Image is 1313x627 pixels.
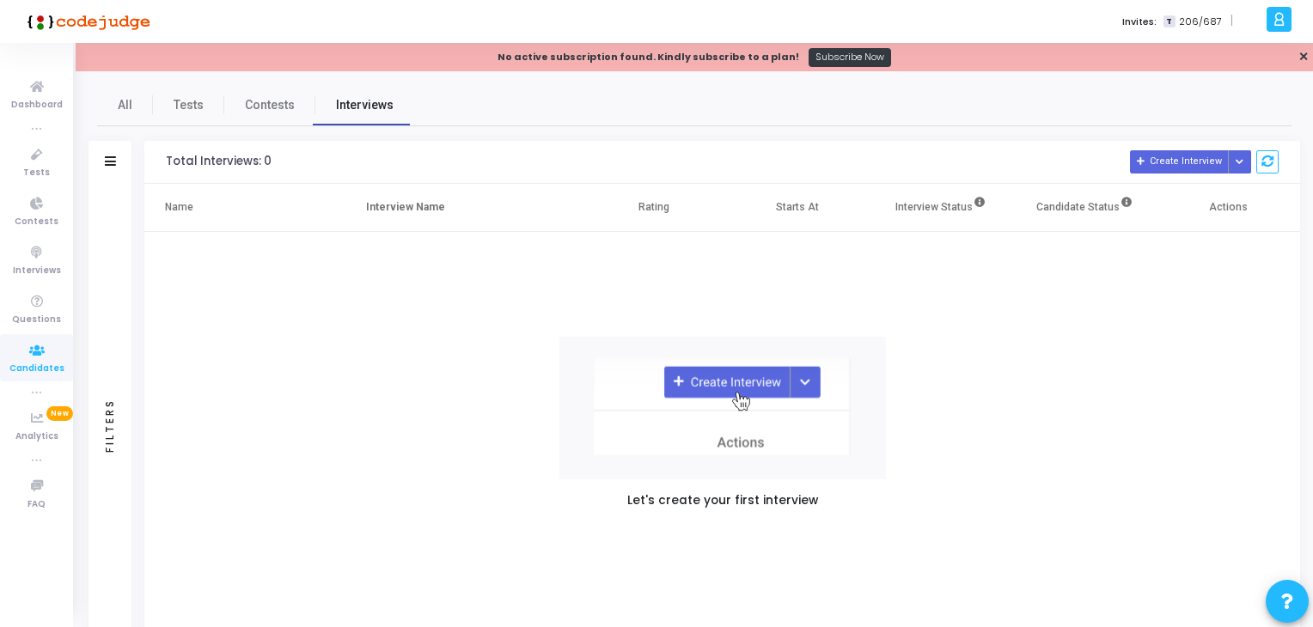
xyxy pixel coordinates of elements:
th: Interview Status [870,184,1013,232]
span: T [1163,15,1175,28]
div: Total Interviews: 0 [166,155,272,168]
span: Candidates [9,362,64,376]
span: Tests [23,166,50,180]
span: Contests [245,96,295,114]
h5: Let's create your first interview [627,494,818,508]
label: Invites: [1122,15,1157,29]
span: Interviews [13,264,61,278]
span: Questions [12,313,61,327]
a: ✕ [1298,48,1309,66]
th: Actions [1157,184,1300,232]
span: New [46,406,73,421]
img: new test/contest [559,337,886,479]
span: | [1231,12,1233,30]
span: Analytics [15,429,58,444]
button: Create Interview [1130,150,1229,173]
img: logo [21,4,150,39]
th: Candidate Status [1013,184,1157,232]
a: Subscribe Now [809,48,892,67]
span: Contests [15,215,58,229]
th: Interview Name [345,184,582,232]
span: Tests [174,96,204,114]
span: Interviews [336,96,394,114]
div: No active subscription found. Kindly subscribe to a plan! [498,50,799,64]
div: Button group with nested dropdown [1228,150,1252,173]
span: Dashboard [11,98,63,113]
th: Starts At [725,184,869,232]
span: All [118,96,132,114]
span: FAQ [27,497,46,512]
th: Rating [582,184,725,232]
span: 206/687 [1179,15,1222,29]
div: Filters [102,331,118,520]
th: Name [144,184,345,232]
